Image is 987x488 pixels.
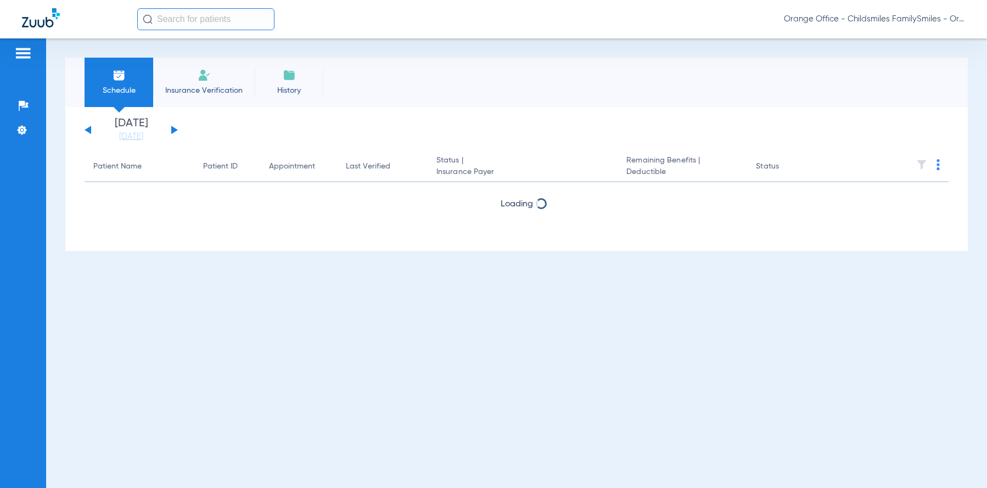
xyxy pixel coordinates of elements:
[93,161,142,172] div: Patient Name
[346,161,390,172] div: Last Verified
[283,69,296,82] img: History
[203,161,251,172] div: Patient ID
[436,166,609,178] span: Insurance Payer
[747,152,821,182] th: Status
[501,200,533,209] span: Loading
[346,161,419,172] div: Last Verified
[93,85,145,96] span: Schedule
[98,118,164,142] li: [DATE]
[269,161,315,172] div: Appointment
[784,14,965,25] span: Orange Office - Childsmiles FamilySmiles - Orange St Dental Associates LLC - Orange General DBA A...
[203,161,238,172] div: Patient ID
[936,159,940,170] img: group-dot-blue.svg
[22,8,60,27] img: Zuub Logo
[98,131,164,142] a: [DATE]
[198,69,211,82] img: Manual Insurance Verification
[14,47,32,60] img: hamburger-icon
[113,69,126,82] img: Schedule
[93,161,186,172] div: Patient Name
[269,161,328,172] div: Appointment
[161,85,246,96] span: Insurance Verification
[626,166,738,178] span: Deductible
[428,152,618,182] th: Status |
[916,159,927,170] img: filter.svg
[618,152,747,182] th: Remaining Benefits |
[143,14,153,24] img: Search Icon
[263,85,315,96] span: History
[137,8,274,30] input: Search for patients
